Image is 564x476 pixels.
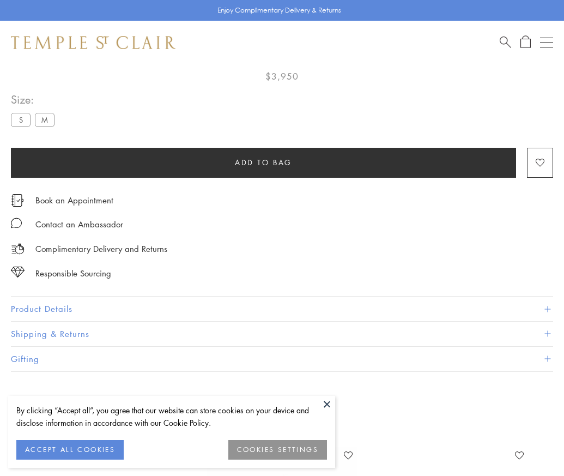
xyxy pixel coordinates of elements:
button: COOKIES SETTINGS [228,440,327,460]
button: Gifting [11,347,553,371]
img: Temple St. Clair [11,36,175,49]
button: Open navigation [540,36,553,49]
span: Size: [11,91,59,109]
img: icon_appointment.svg [11,194,24,207]
img: icon_delivery.svg [11,242,25,256]
div: By clicking “Accept all”, you agree that our website can store cookies on your device and disclos... [16,404,327,429]
div: Contact an Ambassador [35,218,123,231]
a: Search [500,35,511,49]
button: Product Details [11,297,553,321]
label: M [35,113,54,126]
div: Responsible Sourcing [35,267,111,280]
span: $3,950 [265,69,299,83]
img: icon_sourcing.svg [11,267,25,278]
a: Open Shopping Bag [520,35,531,49]
span: Add to bag [235,156,292,168]
button: Add to bag [11,148,516,178]
button: Shipping & Returns [11,322,553,346]
button: ACCEPT ALL COOKIES [16,440,124,460]
a: Book an Appointment [35,194,113,206]
p: Complimentary Delivery and Returns [35,242,167,256]
img: MessageIcon-01_2.svg [11,218,22,228]
label: S [11,113,31,126]
p: Enjoy Complimentary Delivery & Returns [217,5,341,16]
